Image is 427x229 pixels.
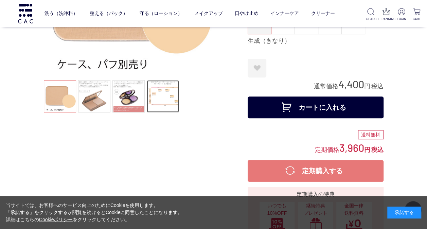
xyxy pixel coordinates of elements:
[358,130,384,140] div: 送料無料
[381,16,391,21] p: RANKING
[250,190,381,198] div: 定期購入の特典
[248,59,266,77] a: お気に入りに登録する
[248,96,384,118] button: カートに入れる
[387,207,421,218] div: 承諾する
[311,5,335,22] a: クリーナー
[39,217,73,222] a: Cookieポリシー
[194,5,223,22] a: メイクアップ
[364,146,370,153] span: 円
[371,83,384,90] span: 税込
[366,8,376,21] a: SEARCH
[364,83,370,90] span: 円
[90,5,128,22] a: 整える（パック）
[366,16,376,21] p: SEARCH
[315,146,339,153] span: 定期価格
[140,5,182,22] a: 守る（ローション）
[371,146,384,153] span: 税込
[235,5,259,22] a: 日やけ止め
[248,160,384,182] button: 定期購入する
[339,141,364,154] span: 3,960
[270,5,299,22] a: インナーケア
[412,16,422,21] p: CART
[248,37,384,45] div: 生成（きなり）
[412,8,422,21] a: CART
[6,202,182,223] div: 当サイトでは、お客様へのサービス向上のためにCookieを使用します。 「承諾する」をクリックするか閲覧を続けるとCookieに同意したことになります。 詳細はこちらの をクリックしてください。
[314,83,338,90] span: 通常価格
[396,8,406,21] a: LOGIN
[381,8,391,21] a: RANKING
[396,16,406,21] p: LOGIN
[45,5,78,22] a: 洗う（洗浄料）
[338,78,364,90] span: 4,400
[17,4,34,23] img: logo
